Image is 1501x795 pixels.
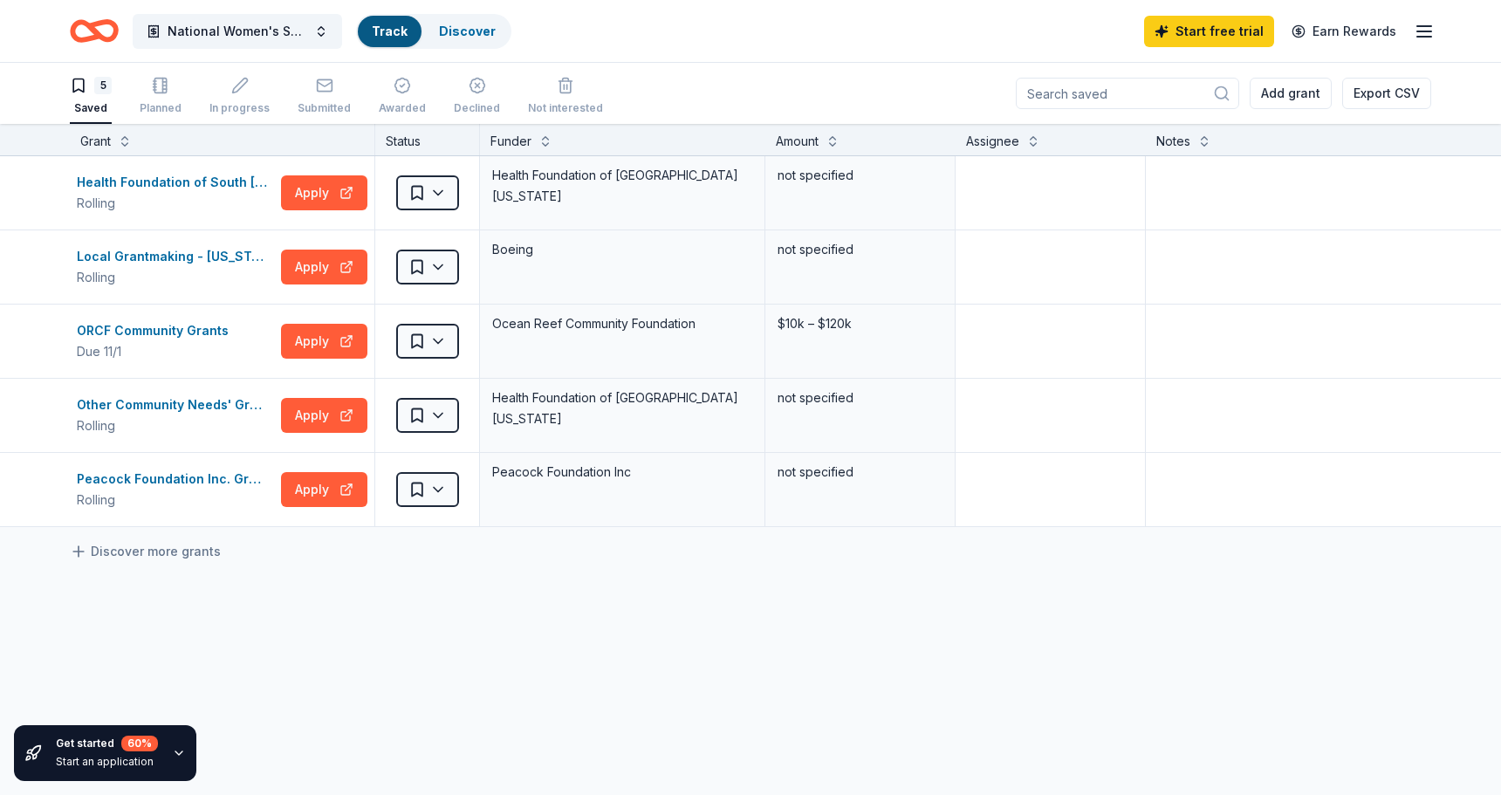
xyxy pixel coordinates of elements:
div: Grant [80,131,111,152]
a: Track [372,24,408,38]
button: TrackDiscover [356,14,511,49]
button: Apply [281,398,367,433]
div: Assignee [966,131,1019,152]
div: Rolling [77,267,274,288]
div: Boeing [490,237,754,262]
div: Health Foundation of South [US_STATE] Grants [77,172,274,193]
div: Peacock Foundation Inc [490,460,754,484]
div: Amount [776,131,819,152]
input: Search saved [1016,78,1239,109]
div: Awarded [379,101,426,115]
div: Get started [56,736,158,751]
div: not specified [776,237,944,262]
button: Not interested [528,70,603,124]
button: 5Saved [70,70,112,124]
button: Apply [281,175,367,210]
button: Local Grantmaking - [US_STATE]Rolling [77,246,274,288]
div: Funder [490,131,531,152]
button: Add grant [1250,78,1332,109]
button: National Women's Shelter Network [133,14,342,49]
div: In progress [209,101,270,115]
div: Peacock Foundation Inc. Grants [77,469,274,490]
div: Declined [454,101,500,115]
div: not specified [776,386,944,410]
a: Discover [439,24,496,38]
div: Saved [70,101,112,115]
a: Home [70,10,119,51]
button: In progress [209,70,270,124]
div: Planned [140,101,182,115]
div: Local Grantmaking - [US_STATE] [77,246,274,267]
a: Start free trial [1144,16,1274,47]
div: 60 % [121,736,158,751]
div: Rolling [77,193,274,214]
button: Peacock Foundation Inc. GrantsRolling [77,469,274,511]
div: Submitted [298,101,351,115]
button: Declined [454,70,500,124]
div: not specified [776,460,944,484]
div: ORCF Community Grants [77,320,236,341]
button: Apply [281,324,367,359]
div: 5 [94,77,112,94]
div: Notes [1156,131,1190,152]
div: Due 11/1 [77,341,236,362]
div: Start an application [56,755,158,769]
div: Other Community Needs' Grant [77,394,274,415]
button: Export CSV [1342,78,1431,109]
button: Apply [281,250,367,284]
button: ORCF Community GrantsDue 11/1 [77,320,274,362]
div: Ocean Reef Community Foundation [490,312,754,336]
span: National Women's Shelter Network [168,21,307,42]
a: Discover more grants [70,541,221,562]
button: Submitted [298,70,351,124]
div: Rolling [77,490,274,511]
div: Health Foundation of [GEOGRAPHIC_DATA][US_STATE] [490,386,754,431]
button: Other Community Needs' GrantRolling [77,394,274,436]
div: Health Foundation of [GEOGRAPHIC_DATA][US_STATE] [490,163,754,209]
div: not specified [776,163,944,188]
div: Not interested [528,101,603,115]
a: Earn Rewards [1281,16,1407,47]
div: Status [375,124,480,155]
button: Awarded [379,70,426,124]
button: Planned [140,70,182,124]
div: $10k – $120k [776,312,944,336]
button: Health Foundation of South [US_STATE] GrantsRolling [77,172,274,214]
button: Apply [281,472,367,507]
div: Rolling [77,415,274,436]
